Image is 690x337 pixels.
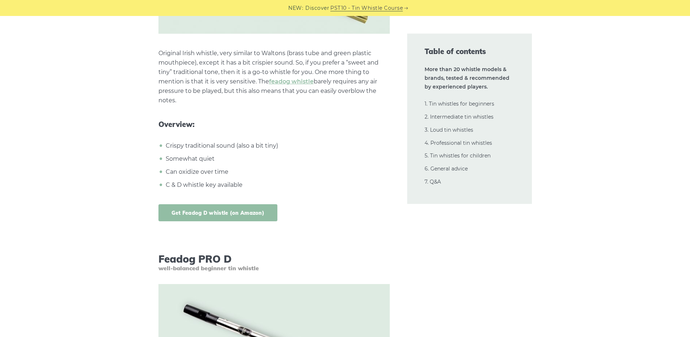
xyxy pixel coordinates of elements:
p: Original Irish whistle, very similar to Waltons (brass tube and green plastic mouthpiece), except... [158,49,390,105]
a: 5. Tin whistles for children [425,152,491,159]
a: 4. Professional tin whistles [425,140,492,146]
span: Discover [305,4,329,12]
li: C & D whistle key available [164,180,390,190]
a: Get Feadog D whistle (on Amazon) [158,204,278,221]
span: Overview: [158,120,390,129]
a: 1. Tin whistles for beginners [425,100,494,107]
strong: More than 20 whistle models & brands, tested & recommended by experienced players. [425,66,509,90]
a: 7. Q&A [425,178,441,185]
li: Can oxidize over time [164,167,390,177]
span: Table of contents [425,46,515,57]
a: PST10 - Tin Whistle Course [330,4,403,12]
a: 3. Loud tin whistles [425,127,473,133]
span: NEW: [288,4,303,12]
li: Somewhat quiet [164,154,390,164]
span: well-balanced beginner tin whistle [158,265,390,272]
a: 2. Intermediate tin whistles [425,114,493,120]
li: Crispy traditional sound (also a bit tiny) [164,141,390,151]
a: feadog whistle [269,78,314,85]
h3: Feadog PRO D [158,253,390,272]
a: 6. General advice [425,165,468,172]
